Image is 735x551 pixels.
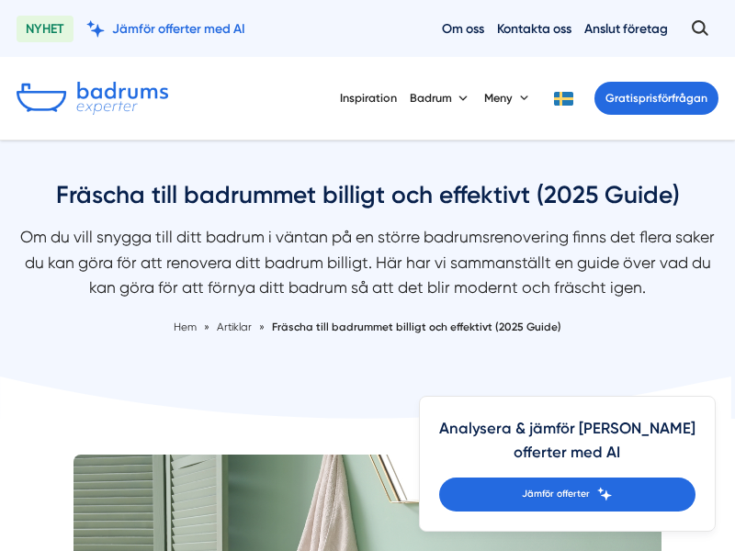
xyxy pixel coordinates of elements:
p: Om du vill snygga till ditt badrum i väntan på en större badrumsrenovering finns det flera saker ... [17,225,719,309]
a: Jämför offerter [439,478,695,512]
button: Badrum [410,76,471,119]
a: Artiklar [217,320,254,333]
a: Inspiration [340,76,397,119]
span: » [204,319,209,336]
span: » [259,319,265,336]
span: Jämför offerter med AI [112,20,245,38]
a: Gratisprisförfrågan [594,82,718,115]
a: Om oss [442,20,484,38]
img: Badrumsexperter.se logotyp [17,82,168,115]
a: Jämför offerter med AI [86,20,245,38]
a: Kontakta oss [497,20,571,38]
a: Fräscha till badrummet billigt och effektivt (2025 Guide) [272,320,561,333]
a: Hem [174,320,197,333]
button: Öppna sök [681,13,718,44]
h4: Analysera & jämför [PERSON_NAME] offerter med AI [439,416,695,478]
a: Anslut företag [584,20,668,38]
h1: Fräscha till badrummet billigt och effektivt (2025 Guide) [17,179,719,225]
span: Artiklar [217,320,252,333]
span: Gratis [605,91,639,105]
nav: Breadcrumb [17,319,719,336]
span: NYHET [17,16,73,42]
span: Jämför offerter [522,487,590,502]
button: Meny [484,76,532,119]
